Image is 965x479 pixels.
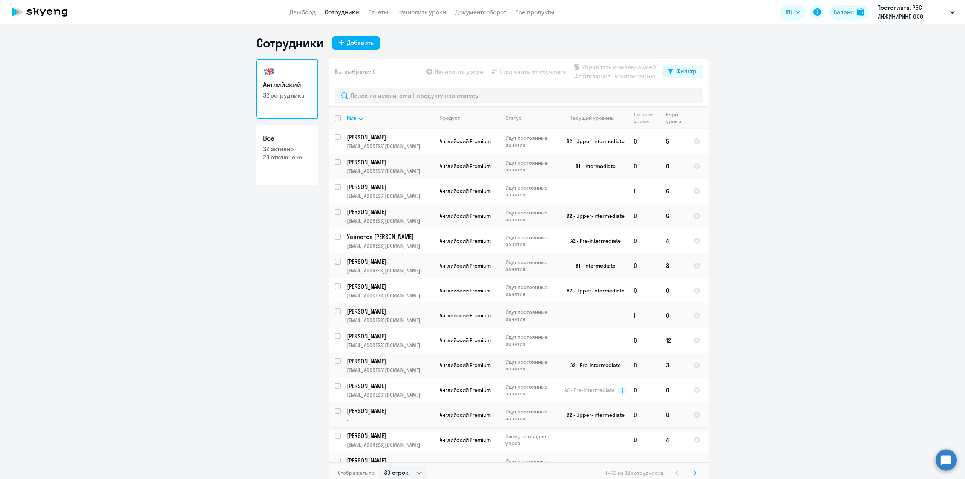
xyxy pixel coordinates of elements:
p: [EMAIL_ADDRESS][DOMAIN_NAME] [347,193,433,199]
td: 6 [660,179,688,204]
td: 0 [660,278,688,303]
button: Фильтр [662,65,703,78]
div: Фильтр [676,67,697,76]
a: Начислить уроки [397,8,446,16]
div: Баланс [834,8,854,17]
p: Идут постоянные занятия [505,259,557,272]
p: [PERSON_NAME] [347,307,432,315]
td: 0 [660,154,688,179]
a: [PERSON_NAME] [347,257,433,266]
a: [PERSON_NAME] [347,133,433,141]
p: Идут постоянные занятия [505,309,557,322]
td: 1 [628,303,660,328]
td: B2 - Upper-Intermediate [558,204,628,228]
td: B2 - Upper-Intermediate [558,278,628,303]
span: Английский Premium [440,262,491,269]
p: - [347,416,433,423]
p: [PERSON_NAME] [347,183,432,191]
div: Имя [347,115,357,121]
p: [PERSON_NAME] [347,133,432,141]
p: Идут постоянные занятия [505,159,557,173]
td: 8 [660,253,688,278]
h3: Все [263,133,311,143]
a: Балансbalance [829,5,869,20]
span: Английский Premium [440,387,491,393]
p: Идут постоянные занятия [505,458,557,471]
p: Идут постоянные занятия [505,135,557,148]
td: 0 [660,378,688,402]
p: [EMAIL_ADDRESS][DOMAIN_NAME] [347,143,433,150]
p: [PERSON_NAME] [347,257,432,266]
span: Английский Premium [440,237,491,244]
p: Идут постоянные занятия [505,184,557,198]
div: Личные уроки [634,111,655,125]
td: B1 - Intermediate [558,154,628,179]
a: Отчеты [368,8,388,16]
a: [PERSON_NAME] [347,208,433,216]
p: Постоплата, РЭС ИНЖИНИРИНГ, ООО [877,3,947,21]
img: english [263,66,275,78]
a: [PERSON_NAME] [347,456,433,465]
span: Английский Premium [440,188,491,194]
p: Идут постоянные занятия [505,358,557,372]
p: Идут постоянные занятия [505,209,557,223]
button: RU [780,5,805,20]
a: [PERSON_NAME] [347,357,433,365]
a: Английский32 сотрудника [256,59,318,119]
span: Английский Premium [440,312,491,319]
a: [PERSON_NAME] [347,282,433,291]
span: Английский Premium [440,287,491,294]
td: 0 [628,378,660,402]
a: [PERSON_NAME] [347,183,433,191]
a: [PERSON_NAME] [347,432,433,440]
div: Личные уроки [634,111,660,125]
a: Документооборот [455,8,506,16]
td: 0 [628,129,660,154]
td: 0 [628,402,660,427]
div: Статус [505,115,522,121]
td: 0 [660,303,688,328]
div: Текущий уровень [571,115,614,121]
td: B2 - Upper-Intermediate [558,129,628,154]
td: B2 - Upper-Intermediate [558,452,628,477]
p: Увалетов [PERSON_NAME] [347,233,432,241]
div: Продукт [440,115,499,121]
a: Увалетов [PERSON_NAME] [347,233,433,241]
span: Английский Premium [440,412,491,418]
a: Все продукты [515,8,554,16]
p: [PERSON_NAME] [347,456,432,465]
td: 4 [660,228,688,253]
p: [EMAIL_ADDRESS][DOMAIN_NAME] [347,242,433,249]
td: 0 [628,204,660,228]
td: 3 [660,353,688,378]
span: RU [786,8,792,17]
p: [EMAIL_ADDRESS][DOMAIN_NAME] [347,317,433,324]
div: Имя [347,115,433,121]
a: [PERSON_NAME] [347,382,433,390]
button: Постоплата, РЭС ИНЖИНИРИНГ, ООО [873,3,959,21]
span: 1 - 30 из 32 сотрудников [605,470,663,476]
a: [PERSON_NAME] [347,407,433,415]
a: [PERSON_NAME] [347,332,433,340]
td: 1 [628,179,660,204]
td: A2 - Pre-Intermediate [558,353,628,378]
span: Английский Premium [440,337,491,344]
p: [EMAIL_ADDRESS][DOMAIN_NAME] [347,267,433,274]
p: [PERSON_NAME] [347,208,432,216]
td: 0 [628,353,660,378]
a: Все32 активно23 отключено [256,125,318,185]
p: Идут постоянные занятия [505,408,557,422]
p: [EMAIL_ADDRESS][DOMAIN_NAME] [347,342,433,349]
a: [PERSON_NAME] [347,158,433,166]
span: Отображать по: [338,470,376,476]
div: Корп. уроки [666,111,682,125]
p: Идут постоянные занятия [505,383,557,397]
a: Дашборд [289,8,316,16]
td: 4 [660,427,688,452]
img: balance [857,8,864,16]
p: [PERSON_NAME] [347,158,432,166]
p: 32 сотрудника [263,91,311,99]
p: [EMAIL_ADDRESS][DOMAIN_NAME] [347,217,433,224]
h3: Английский [263,80,311,90]
span: Английский Premium [440,461,491,468]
